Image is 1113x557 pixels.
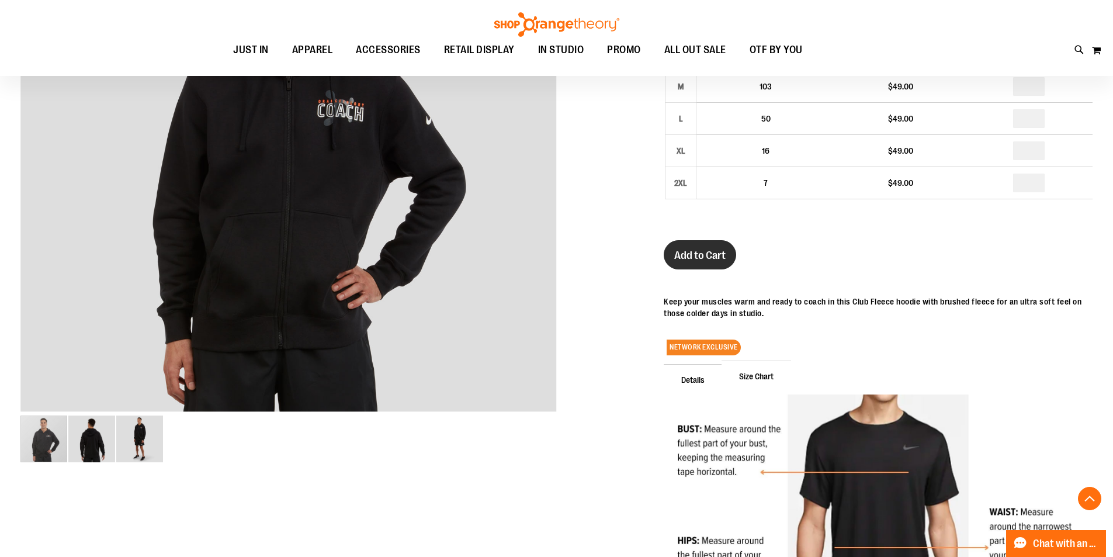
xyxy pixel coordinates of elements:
div: image 1 of 3 [20,414,68,463]
div: L [672,110,689,127]
div: Keep your muscles warm and ready to coach in this Club Fleece hoodie with brushed fleece for an u... [664,296,1093,319]
span: 50 [761,114,771,123]
div: image 3 of 3 [116,414,163,463]
div: image 2 of 3 [68,414,116,463]
span: OTF BY YOU [750,37,803,63]
button: Chat with an Expert [1006,530,1107,557]
span: 7 [764,178,768,188]
button: Add to Cart [664,240,736,269]
span: Chat with an Expert [1033,538,1099,549]
span: IN STUDIO [538,37,584,63]
img: Shop Orangetheory [493,12,621,37]
span: RETAIL DISPLAY [444,37,515,63]
span: NETWORK EXCLUSIVE [667,340,741,355]
div: $49.00 [841,145,959,157]
div: 2XL [672,174,689,192]
img: OTF Mens Coach FA23 Club Fleece Full Zip - Black alternate image [116,416,163,462]
img: OTF Mens Coach FA23 Club Fleece Full Zip - Black alternate image [68,416,115,462]
span: PROMO [607,37,641,63]
span: ACCESSORIES [356,37,421,63]
span: JUST IN [233,37,269,63]
div: M [672,78,689,95]
div: XL [672,142,689,160]
span: Details [664,364,722,395]
span: ALL OUT SALE [664,37,726,63]
span: 16 [762,146,769,155]
div: $49.00 [841,113,959,124]
span: APPAREL [292,37,333,63]
button: Back To Top [1078,487,1101,510]
span: Add to Cart [674,249,726,262]
div: $49.00 [841,81,959,92]
span: 103 [760,82,772,91]
span: Size Chart [722,361,791,391]
div: $49.00 [841,177,959,189]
